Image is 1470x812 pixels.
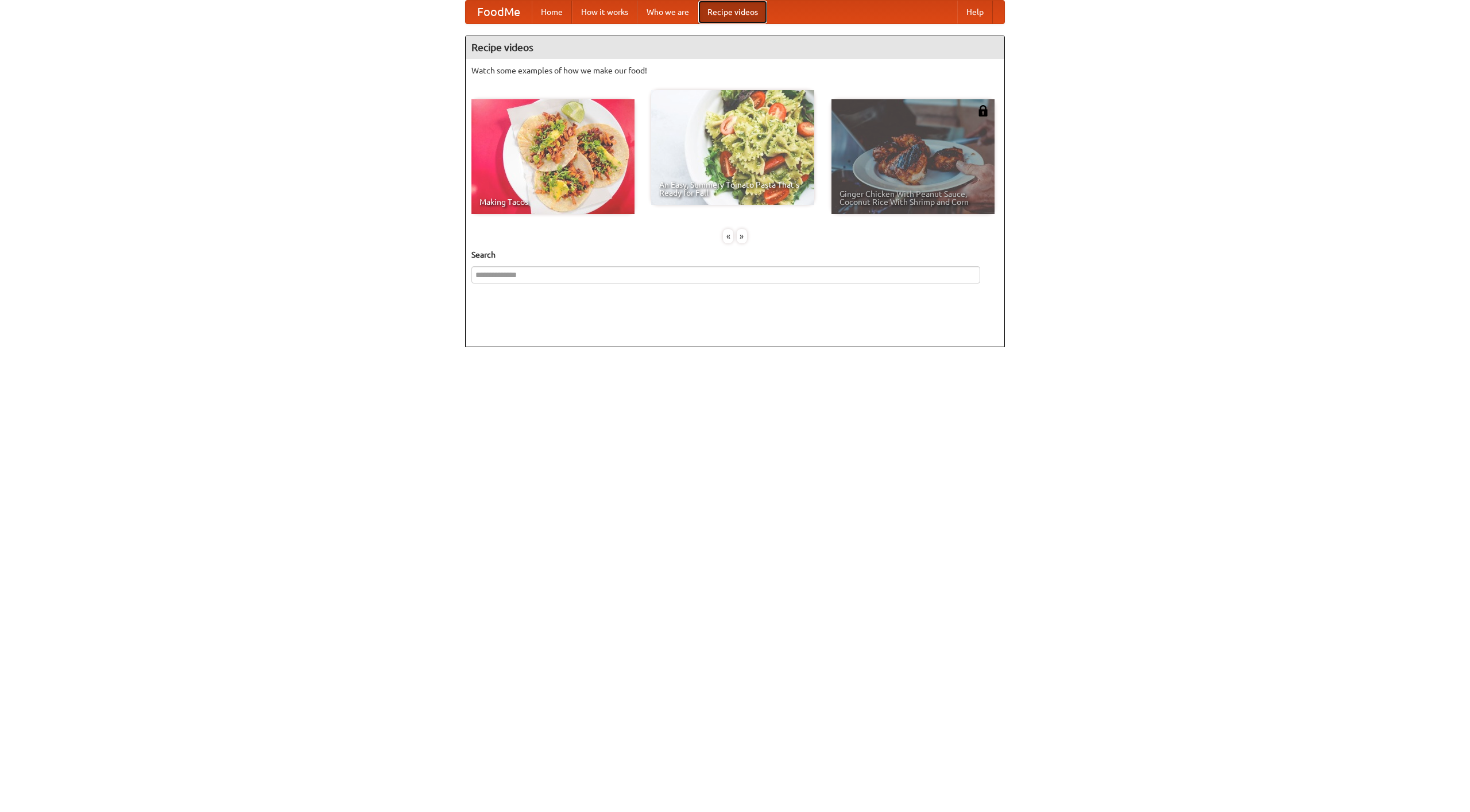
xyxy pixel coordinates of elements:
span: An Easy, Summery Tomato Pasta That's Ready for Fall [659,181,806,197]
a: FoodMe [466,1,532,24]
a: Making Tacos [471,99,635,214]
h5: Search [471,249,999,261]
a: Who we are [637,1,698,24]
a: Help [957,1,993,24]
a: How it works [572,1,637,24]
a: Home [532,1,572,24]
a: Recipe videos [698,1,767,24]
a: An Easy, Summery Tomato Pasta That's Ready for Fall [651,90,814,205]
img: 483408.png [977,105,989,116]
h4: Recipe videos [466,36,1004,59]
span: Making Tacos [479,198,626,206]
p: Watch some examples of how we make our food! [471,65,999,76]
div: « [723,229,733,243]
div: » [737,229,747,243]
